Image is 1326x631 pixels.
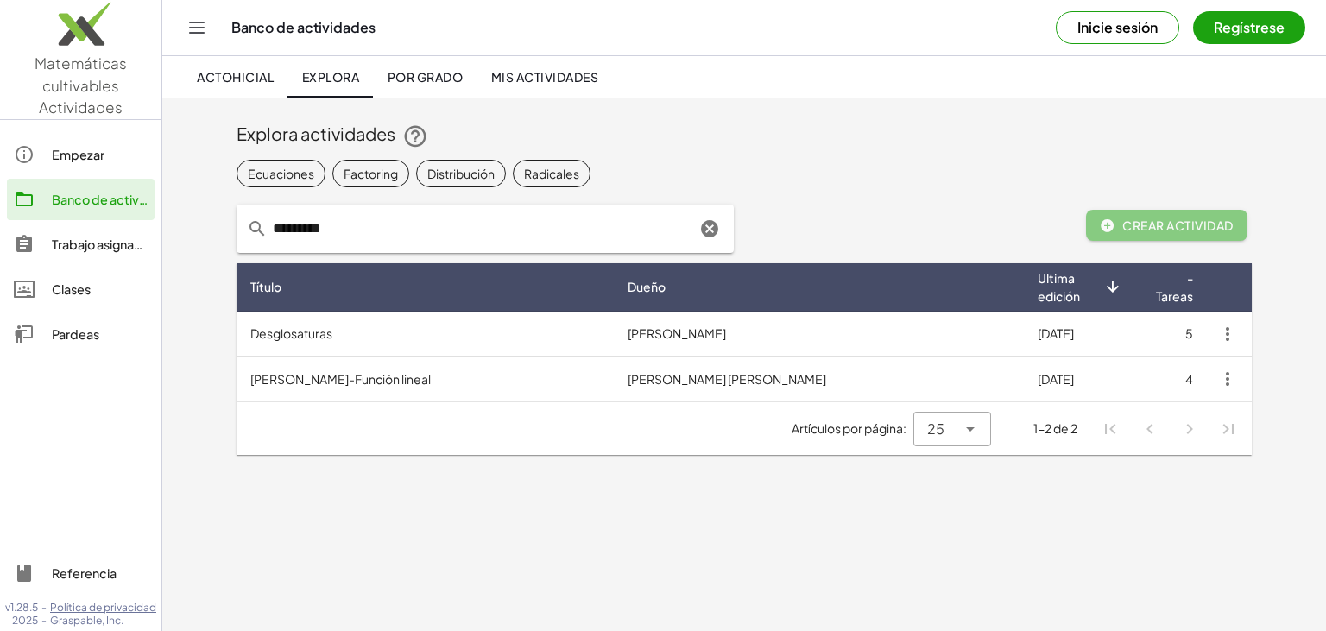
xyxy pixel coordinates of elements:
[387,69,463,85] span: Por Grado
[7,134,155,175] a: Empezar
[614,357,1024,401] td: [PERSON_NAME] [PERSON_NAME]
[1149,269,1193,306] span: - Tareas
[1038,269,1103,306] span: Ultima edición
[792,420,913,438] span: Artículos por página:
[344,164,398,182] div: Factoring
[927,419,944,439] span: 25
[5,601,38,615] span: v1.28.5
[52,234,148,255] div: Trabajo asignado
[52,189,148,210] div: Banco de actividades
[427,164,495,182] div: Distribución
[628,278,666,296] span: Dueño
[35,54,127,117] span: Matemáticas cultivables Actividades
[52,324,148,344] div: Pardeas
[237,312,614,357] td: Desglosaturas
[7,552,155,594] a: Referencia
[1024,357,1135,401] td: [DATE]
[7,179,155,220] a: Banco de actividades
[197,69,274,85] span: Actohicial
[248,164,314,182] div: Ecuaciones
[41,601,47,615] span: -
[1024,312,1135,357] td: [DATE]
[1086,210,1247,241] button: Crear actividad
[247,218,268,239] i: prepended action
[614,312,1024,357] td: [PERSON_NAME]
[52,144,148,165] div: Empezar
[1135,357,1207,401] td: 4
[1135,312,1207,357] td: 5
[183,14,211,41] button: Navegación de conmutación
[524,164,579,182] div: Radicales
[490,69,598,85] span: Mis actividades
[1033,420,1077,438] div: 1-2 de 2
[7,313,155,355] a: Pardeas
[1091,409,1248,449] nav: Navegación de la Paginación
[1193,11,1305,44] button: Regístrese
[52,563,148,584] div: Referencia
[1056,11,1179,44] button: Inicie sesión
[237,122,1252,149] div: Explora actividades
[7,224,155,265] a: Trabajo asignado
[1100,218,1234,233] span: Crear actividad
[50,614,156,628] span: Graspable, Inc.
[7,268,155,310] a: Clases
[52,279,148,300] div: Clases
[41,614,47,628] span: -
[699,218,720,239] i: Clear
[301,69,359,85] span: Explora
[12,614,38,628] span: 2025
[250,278,281,296] span: Título
[50,601,156,615] a: Política de privacidad
[237,357,614,401] td: [PERSON_NAME]-Función lineal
